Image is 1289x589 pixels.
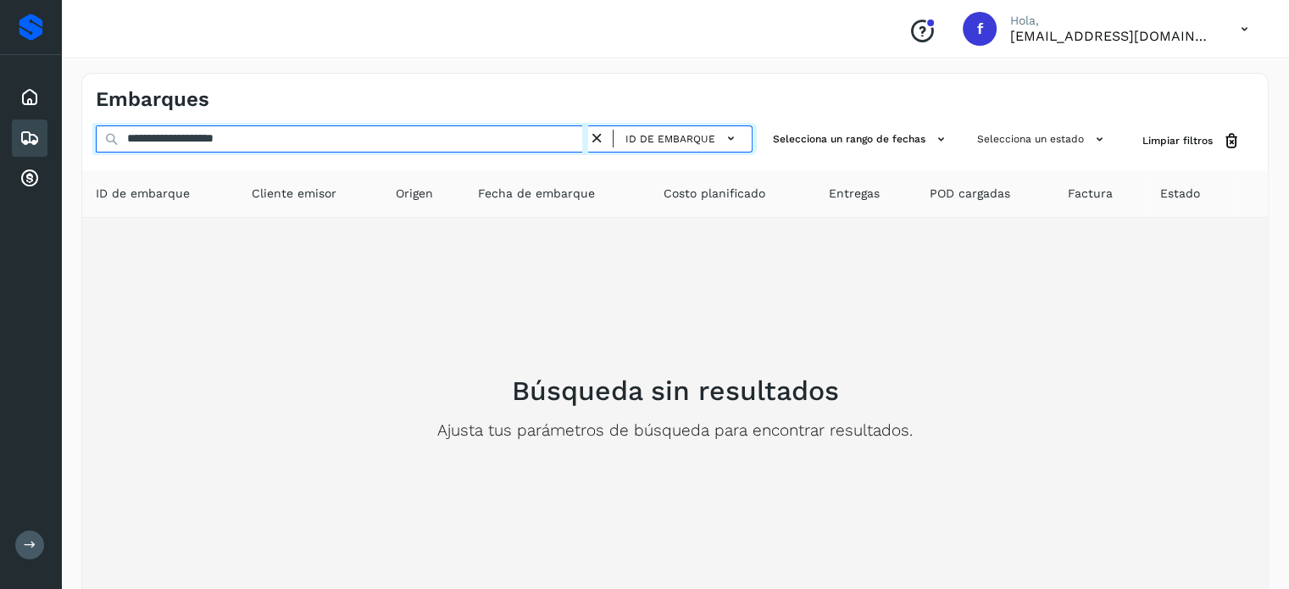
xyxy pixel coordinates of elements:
[96,87,209,112] h4: Embarques
[1068,185,1113,203] span: Factura
[12,79,47,116] div: Inicio
[1010,28,1214,44] p: fyc3@mexamerik.com
[1010,14,1214,28] p: Hola,
[1129,125,1254,157] button: Limpiar filtros
[1160,185,1200,203] span: Estado
[829,185,880,203] span: Entregas
[12,160,47,197] div: Cuentas por cobrar
[930,185,1010,203] span: POD cargadas
[1142,133,1213,148] span: Limpiar filtros
[252,185,336,203] span: Cliente emisor
[478,185,595,203] span: Fecha de embarque
[620,126,745,151] button: ID de embarque
[437,421,913,441] p: Ajusta tus parámetros de búsqueda para encontrar resultados.
[12,119,47,157] div: Embarques
[970,125,1115,153] button: Selecciona un estado
[625,131,715,147] span: ID de embarque
[664,185,765,203] span: Costo planificado
[766,125,957,153] button: Selecciona un rango de fechas
[96,185,190,203] span: ID de embarque
[396,185,433,203] span: Origen
[512,375,839,407] h2: Búsqueda sin resultados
